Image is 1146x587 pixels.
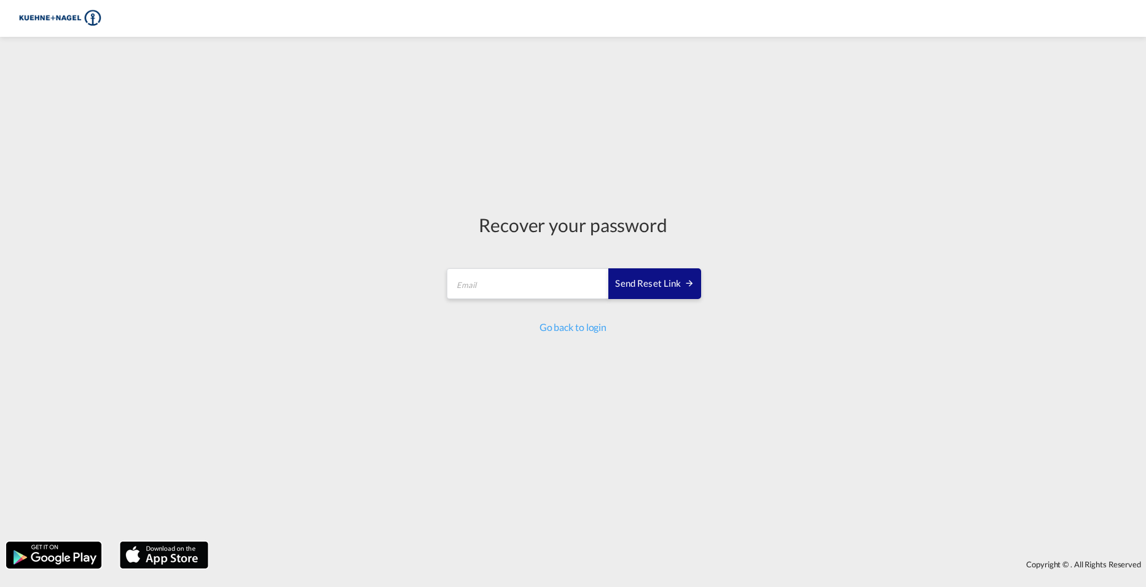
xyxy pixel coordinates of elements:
img: 36441310f41511efafde313da40ec4a4.png [18,5,101,33]
div: Recover your password [445,212,701,238]
input: Email [447,268,610,299]
div: Send reset link [615,277,694,291]
button: SEND RESET LINK [608,268,701,299]
a: Go back to login [540,321,606,333]
md-icon: icon-arrow-right [685,278,694,288]
img: apple.png [119,540,210,570]
div: Copyright © . All Rights Reserved [214,554,1146,575]
img: google.png [5,540,103,570]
